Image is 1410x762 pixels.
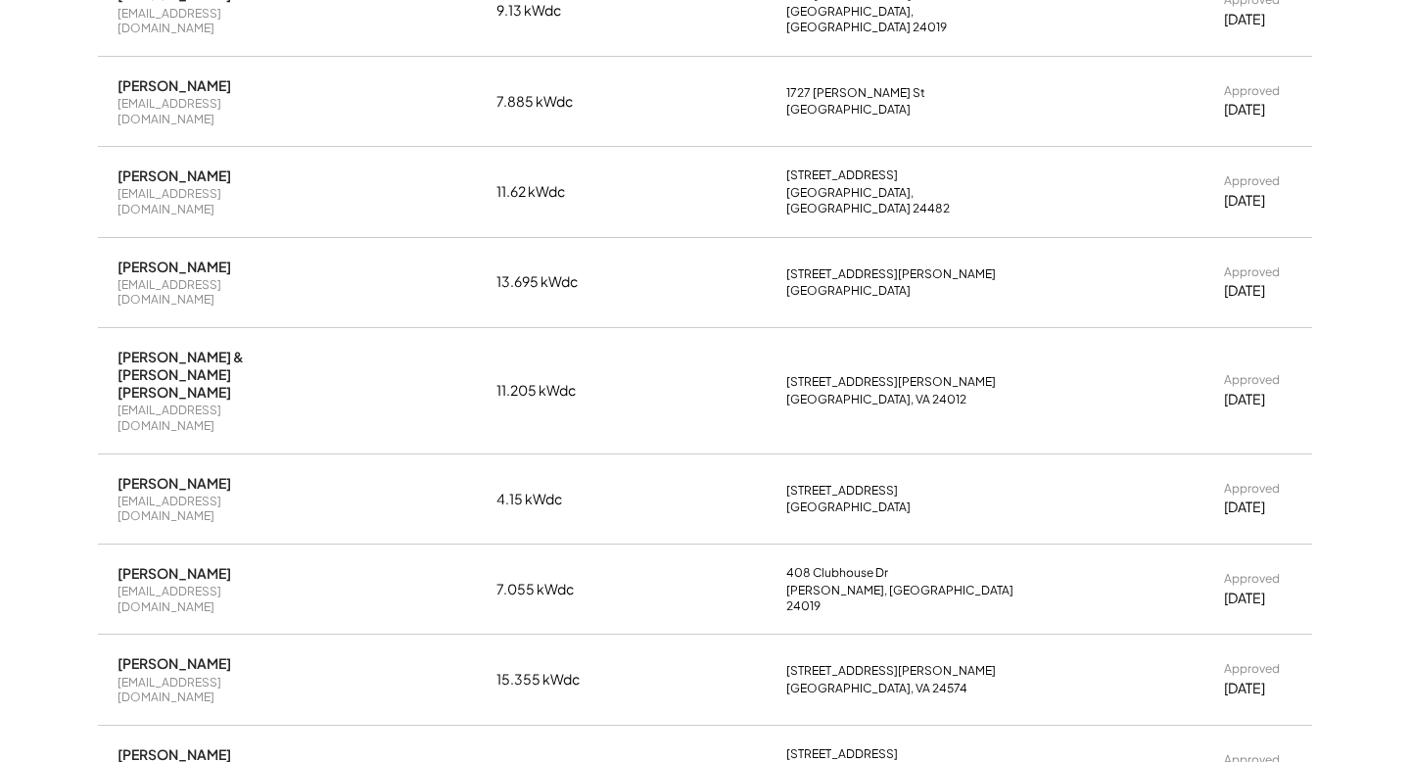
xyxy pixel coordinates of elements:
div: [DATE] [1224,498,1265,517]
div: [PERSON_NAME] [117,654,231,672]
div: [DATE] [1224,191,1265,211]
div: [PERSON_NAME] & [PERSON_NAME] [PERSON_NAME] [117,348,304,402]
div: Approved [1224,481,1280,497]
div: [STREET_ADDRESS] [786,167,898,183]
div: [STREET_ADDRESS] [786,746,898,762]
div: [DATE] [1224,281,1265,301]
div: [DATE] [1224,100,1265,119]
div: [PERSON_NAME] [117,258,231,275]
div: [PERSON_NAME], [GEOGRAPHIC_DATA] 24019 [786,583,1031,613]
div: Approved [1224,372,1280,388]
div: 11.205 kWdc [496,381,594,401]
div: [GEOGRAPHIC_DATA], [GEOGRAPHIC_DATA] 24482 [786,185,1031,215]
div: 9.13 kWdc [496,1,594,21]
div: [PERSON_NAME] [117,76,231,94]
div: [GEOGRAPHIC_DATA], VA 24574 [786,681,967,696]
div: 4.15 kWdc [496,490,594,509]
div: [DATE] [1224,390,1265,409]
div: Approved [1224,173,1280,189]
div: [GEOGRAPHIC_DATA], VA 24012 [786,392,966,407]
div: [EMAIL_ADDRESS][DOMAIN_NAME] [117,494,304,524]
div: [DATE] [1224,679,1265,698]
div: Approved [1224,571,1280,587]
div: 408 Clubhouse Dr [786,565,888,581]
div: 15.355 kWdc [496,670,594,690]
div: [EMAIL_ADDRESS][DOMAIN_NAME] [117,186,304,216]
div: [EMAIL_ADDRESS][DOMAIN_NAME] [117,6,304,36]
div: [EMAIL_ADDRESS][DOMAIN_NAME] [117,403,304,433]
div: [STREET_ADDRESS][PERSON_NAME] [786,374,996,390]
div: 7.885 kWdc [496,92,594,112]
div: [DATE] [1224,589,1265,608]
div: [STREET_ADDRESS] [786,483,898,499]
div: 13.695 kWdc [496,272,594,292]
div: [PERSON_NAME] [117,474,231,492]
div: [STREET_ADDRESS][PERSON_NAME] [786,266,996,282]
div: [DATE] [1224,10,1265,29]
div: Approved [1224,83,1280,99]
div: 11.62 kWdc [496,182,594,202]
div: [EMAIL_ADDRESS][DOMAIN_NAME] [117,277,304,308]
div: [GEOGRAPHIC_DATA] [786,500,911,515]
div: [EMAIL_ADDRESS][DOMAIN_NAME] [117,675,304,705]
div: Approved [1224,661,1280,677]
div: [GEOGRAPHIC_DATA] [786,283,911,299]
div: 7.055 kWdc [496,580,594,599]
div: [GEOGRAPHIC_DATA] [786,102,911,118]
div: [GEOGRAPHIC_DATA], [GEOGRAPHIC_DATA] 24019 [786,4,1031,34]
div: [PERSON_NAME] [117,167,231,184]
div: 1727 [PERSON_NAME] St [786,85,925,101]
div: [EMAIL_ADDRESS][DOMAIN_NAME] [117,96,304,126]
div: [PERSON_NAME] [117,564,231,582]
div: Approved [1224,264,1280,280]
div: [STREET_ADDRESS][PERSON_NAME] [786,663,996,679]
div: [EMAIL_ADDRESS][DOMAIN_NAME] [117,584,304,614]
